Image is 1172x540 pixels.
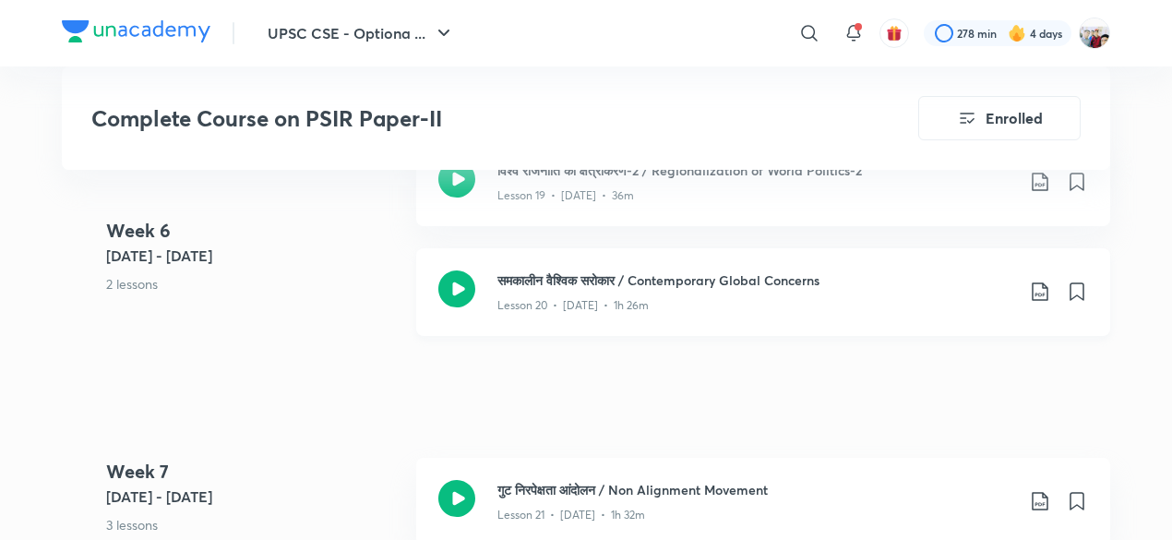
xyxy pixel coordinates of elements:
[106,486,401,508] h5: [DATE] - [DATE]
[1008,24,1026,42] img: streak
[497,297,649,314] p: Lesson 20 • [DATE] • 1h 26m
[416,138,1110,248] a: विश्व राजनीति का क्षेत्रीकरण-2 / Regionalization of World Politics-2Lesson 19 • [DATE] • 36m
[497,270,1014,290] h3: समकालीन वैश्विक सरोकार / Contemporary Global Concerns
[886,25,903,42] img: avatar
[106,274,401,294] p: 2 lessons
[106,458,401,486] h4: Week 7
[918,96,1081,140] button: Enrolled
[62,20,210,42] img: Company Logo
[416,248,1110,358] a: समकालीन वैश्विक सरोकार / Contemporary Global ConcernsLesson 20 • [DATE] • 1h 26m
[497,480,1014,499] h3: गुट निरपेक्षता आंदोलन / Non Alignment Movement
[106,245,401,267] h5: [DATE] - [DATE]
[106,515,401,534] p: 3 lessons
[497,187,634,204] p: Lesson 19 • [DATE] • 36m
[91,105,814,132] h3: Complete Course on PSIR Paper-II
[497,507,645,523] p: Lesson 21 • [DATE] • 1h 32m
[257,15,466,52] button: UPSC CSE - Optiona ...
[62,20,210,47] a: Company Logo
[106,217,401,245] h4: Week 6
[497,161,1014,180] h3: विश्व राजनीति का क्षेत्रीकरण-2 / Regionalization of World Politics-2
[1079,18,1110,49] img: km swarthi
[879,18,909,48] button: avatar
